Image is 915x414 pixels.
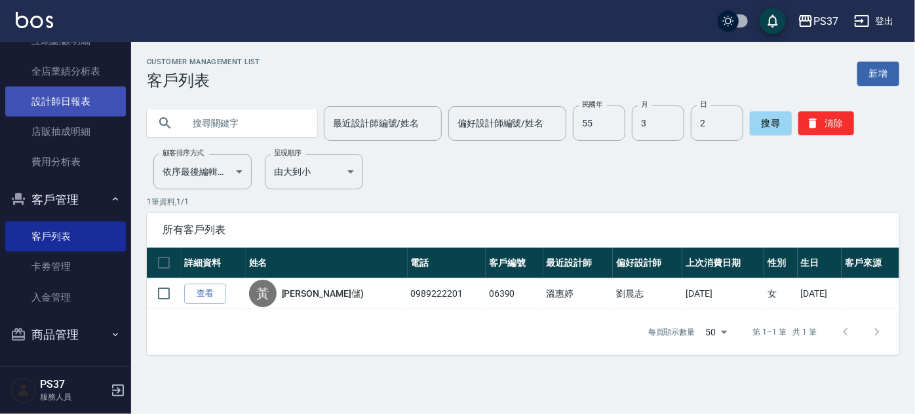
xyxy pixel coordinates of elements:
img: Logo [16,12,53,28]
th: 姓名 [246,248,408,278]
a: 新增 [857,62,899,86]
a: 費用分析表 [5,147,126,177]
td: 劉晨志 [613,278,682,309]
div: 由大到小 [265,154,363,189]
h3: 客戶列表 [147,71,260,90]
th: 詳細資料 [181,248,246,278]
label: 民國年 [582,100,602,109]
p: 服務人員 [40,391,107,403]
th: 性別 [764,248,798,278]
td: 溫惠婷 [543,278,613,309]
button: 商品管理 [5,318,126,352]
div: 黃 [249,280,277,307]
button: 清除 [798,111,854,135]
div: PS37 [813,13,838,29]
td: 06390 [486,278,543,309]
a: 卡券管理 [5,252,126,282]
div: 依序最後編輯時間 [153,154,252,189]
a: 入金管理 [5,282,126,312]
a: 查看 [184,284,226,304]
td: [DATE] [682,278,764,309]
button: 登出 [849,9,899,33]
label: 呈現順序 [274,148,302,158]
button: PS37 [792,8,844,35]
h2: Customer Management List [147,58,260,66]
h5: PS37 [40,378,107,391]
div: 50 [701,314,732,350]
p: 每頁顯示數量 [648,326,695,338]
td: [DATE] [798,278,842,309]
input: 搜尋關鍵字 [184,105,307,141]
button: 搜尋 [750,111,792,135]
p: 1 筆資料, 1 / 1 [147,196,899,208]
button: 客戶管理 [5,183,126,217]
label: 日 [700,100,707,109]
th: 客戶來源 [842,248,899,278]
a: [PERSON_NAME]儲) [282,287,364,300]
button: save [760,8,786,34]
th: 電話 [408,248,486,278]
a: 設計師日報表 [5,86,126,117]
label: 顧客排序方式 [163,148,204,158]
a: 店販抽成明細 [5,117,126,147]
span: 所有客戶列表 [163,223,884,236]
p: 第 1–1 筆 共 1 筆 [753,326,817,338]
th: 客戶編號 [486,248,543,278]
th: 最近設計師 [543,248,613,278]
th: 上次消費日期 [682,248,764,278]
td: 女 [764,278,798,309]
td: 0989222201 [408,278,486,309]
a: 全店業績分析表 [5,56,126,86]
a: 客戶列表 [5,221,126,252]
img: Person [10,377,37,404]
label: 月 [641,100,648,109]
th: 生日 [798,248,842,278]
th: 偏好設計師 [613,248,682,278]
